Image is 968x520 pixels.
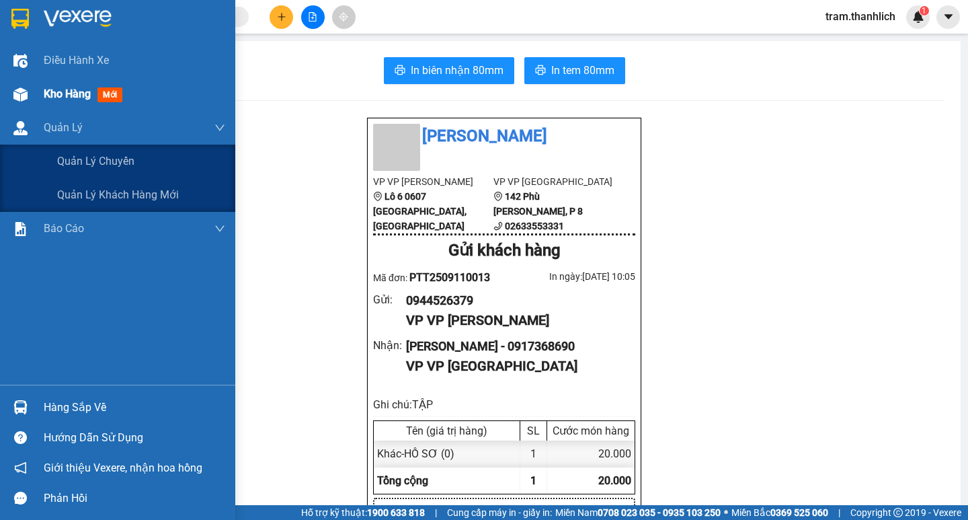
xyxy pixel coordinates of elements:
[14,431,27,444] span: question-circle
[277,12,286,22] span: plus
[922,6,926,15] span: 1
[493,191,583,217] b: 142 Phù [PERSON_NAME], P 8
[493,174,614,189] li: VP VP [GEOGRAPHIC_DATA]
[598,474,631,487] span: 20.000
[893,508,903,517] span: copyright
[912,11,924,23] img: icon-new-feature
[524,424,543,437] div: SL
[10,79,111,107] div: Gửi: VP [PERSON_NAME]
[524,57,625,84] button: printerIn tem 80mm
[301,505,425,520] span: Hỗ trợ kỹ thuật:
[76,57,176,71] text: PTT2509110013
[308,12,317,22] span: file-add
[936,5,960,29] button: caret-down
[373,238,635,264] div: Gửi khách hàng
[551,424,631,437] div: Cước món hàng
[409,271,490,284] span: PTT2509110013
[13,54,28,68] img: warehouse-icon
[214,223,225,234] span: down
[13,222,28,236] img: solution-icon
[373,174,493,189] li: VP VP [PERSON_NAME]
[555,505,721,520] span: Miền Nam
[13,87,28,102] img: warehouse-icon
[411,62,503,79] span: In biên nhận 80mm
[373,269,504,286] div: Mã đơn:
[44,119,83,136] span: Quản Lý
[598,507,721,518] strong: 0708 023 035 - 0935 103 250
[44,52,109,69] span: Điều hành xe
[530,474,536,487] span: 1
[57,186,179,203] span: Quản lý khách hàng mới
[373,291,406,308] div: Gửi :
[44,220,84,237] span: Báo cáo
[13,400,28,414] img: warehouse-icon
[838,505,840,520] span: |
[44,459,202,476] span: Giới thiệu Vexere, nhận hoa hồng
[815,8,906,25] span: tram.thanhlich
[377,424,516,437] div: Tên (giá trị hàng)
[97,87,122,102] span: mới
[377,447,454,460] span: Khác - HỒ SƠ (0)
[14,461,27,474] span: notification
[731,505,828,520] span: Miền Bắc
[44,428,225,448] div: Hướng dẫn sử dụng
[373,124,635,149] li: [PERSON_NAME]
[395,65,405,77] span: printer
[373,192,382,201] span: environment
[44,488,225,509] div: Phản hồi
[724,510,728,515] span: ⚪️
[339,12,348,22] span: aim
[377,474,428,487] span: Tổng cộng
[214,122,225,133] span: down
[373,191,467,231] b: Lô 6 0607 [GEOGRAPHIC_DATA], [GEOGRAPHIC_DATA]
[118,79,241,107] div: Nhận: VP [GEOGRAPHIC_DATA]
[13,121,28,135] img: warehouse-icon
[57,153,134,170] span: Quản lý chuyến
[942,11,955,23] span: caret-down
[14,492,27,505] span: message
[44,398,225,418] div: Hàng sắp về
[406,356,624,377] div: VP VP [GEOGRAPHIC_DATA]
[520,441,547,467] div: 1
[11,9,29,29] img: logo-vxr
[551,62,614,79] span: In tem 80mm
[384,57,514,84] button: printerIn biên nhận 80mm
[920,6,929,15] sup: 1
[406,291,624,310] div: 0944526379
[270,5,293,29] button: plus
[505,221,564,231] b: 02633553331
[373,337,406,354] div: Nhận :
[547,441,635,467] div: 20.000
[332,5,356,29] button: aim
[535,65,546,77] span: printer
[406,337,624,356] div: [PERSON_NAME] - 0917368690
[504,269,635,284] div: In ngày: [DATE] 10:05
[44,87,91,100] span: Kho hàng
[373,396,635,413] div: Ghi chú: TẬP
[367,507,425,518] strong: 1900 633 818
[301,5,325,29] button: file-add
[406,310,624,331] div: VP VP [PERSON_NAME]
[435,505,437,520] span: |
[770,507,828,518] strong: 0369 525 060
[447,505,552,520] span: Cung cấp máy in - giấy in:
[493,221,503,231] span: phone
[493,192,503,201] span: environment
